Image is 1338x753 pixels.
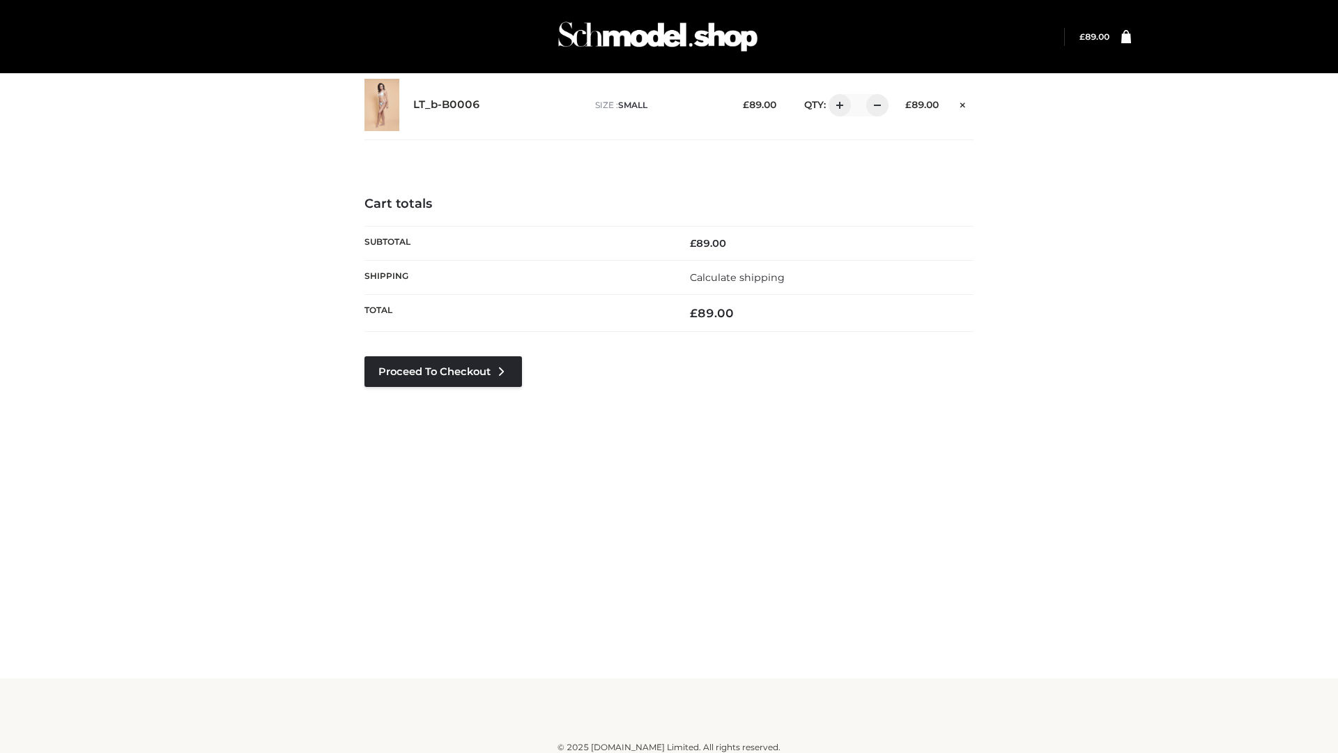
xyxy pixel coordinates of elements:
img: Schmodel Admin 964 [553,9,762,64]
th: Subtotal [364,226,669,260]
span: £ [690,306,698,320]
th: Total [364,295,669,332]
span: SMALL [618,100,647,110]
span: £ [1079,31,1085,42]
span: £ [743,99,749,110]
div: QTY: [790,94,884,116]
a: LT_b-B0006 [413,98,480,112]
a: Proceed to Checkout [364,356,522,387]
bdi: 89.00 [905,99,939,110]
p: size : [595,99,721,112]
th: Shipping [364,260,669,294]
a: £89.00 [1079,31,1109,42]
h4: Cart totals [364,197,974,212]
a: Remove this item [953,94,974,112]
bdi: 89.00 [690,306,734,320]
bdi: 89.00 [1079,31,1109,42]
span: £ [905,99,912,110]
span: £ [690,237,696,250]
bdi: 89.00 [743,99,776,110]
a: Calculate shipping [690,271,785,284]
bdi: 89.00 [690,237,726,250]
